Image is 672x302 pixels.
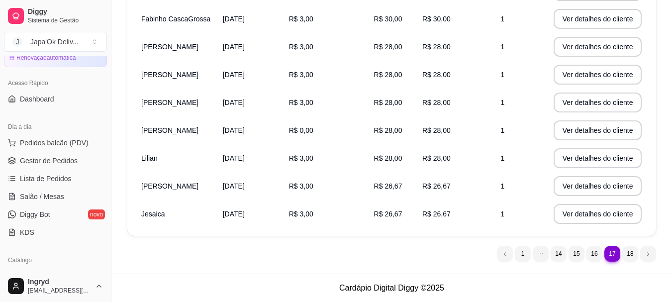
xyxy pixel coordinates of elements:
span: [PERSON_NAME] [141,99,198,106]
span: R$ 3,00 [289,99,313,106]
span: Ingryd [28,278,91,287]
span: [DATE] [223,154,245,162]
button: Ver detalhes do cliente [554,204,642,224]
button: Ver detalhes do cliente [554,176,642,196]
a: DiggySistema de Gestão [4,4,107,28]
a: KDS [4,224,107,240]
button: Ver detalhes do cliente [554,93,642,112]
span: R$ 0,00 [289,126,313,134]
footer: Cardápio Digital Diggy © 2025 [111,274,672,302]
span: R$ 3,00 [289,15,313,23]
li: pagination item 15 [569,246,584,262]
span: R$ 28,00 [422,154,451,162]
span: 1 [501,15,505,23]
span: R$ 26,67 [374,210,402,218]
li: next page button [640,246,656,262]
span: R$ 3,00 [289,182,313,190]
span: [DATE] [223,210,245,218]
span: R$ 26,67 [422,210,451,218]
span: Diggy [28,7,103,16]
a: Gestor de Pedidos [4,153,107,169]
li: pagination item 16 [586,246,602,262]
span: Pedidos balcão (PDV) [20,138,89,148]
button: Ver detalhes do cliente [554,65,642,85]
span: J [12,37,22,47]
button: Ver detalhes do cliente [554,37,642,57]
div: Acesso Rápido [4,75,107,91]
span: R$ 30,00 [374,15,402,23]
span: Jesaica [141,210,165,218]
div: Catálogo [4,252,107,268]
span: [PERSON_NAME] [141,126,198,134]
span: R$ 26,67 [422,182,451,190]
button: Ver detalhes do cliente [554,120,642,140]
button: Ver detalhes do cliente [554,9,642,29]
span: [PERSON_NAME] [141,43,198,51]
div: Japa'Ok Deliv ... [30,37,79,47]
span: [PERSON_NAME] [141,71,198,79]
span: R$ 3,00 [289,154,313,162]
span: Gestor de Pedidos [20,156,78,166]
span: [EMAIL_ADDRESS][DOMAIN_NAME] [28,287,91,295]
div: Dia a dia [4,119,107,135]
span: R$ 28,00 [422,99,451,106]
span: 1 [501,210,505,218]
span: 1 [501,71,505,79]
span: R$ 28,00 [374,43,402,51]
a: Dashboard [4,91,107,107]
span: [DATE] [223,71,245,79]
span: 1 [501,43,505,51]
span: R$ 28,00 [374,154,402,162]
span: R$ 3,00 [289,71,313,79]
span: R$ 28,00 [374,71,402,79]
article: Renovação automática [16,54,76,62]
nav: pagination navigation [492,241,661,267]
span: Lilian [141,154,158,162]
li: pagination item 1 [515,246,531,262]
span: [DATE] [223,99,245,106]
a: Salão / Mesas [4,189,107,204]
button: Ingryd[EMAIL_ADDRESS][DOMAIN_NAME] [4,274,107,298]
span: [DATE] [223,182,245,190]
span: 1 [501,154,505,162]
span: [DATE] [223,43,245,51]
li: pagination item 18 [622,246,638,262]
span: [DATE] [223,15,245,23]
li: previous page button [497,246,513,262]
span: R$ 3,00 [289,210,313,218]
span: R$ 28,00 [422,71,451,79]
span: R$ 3,00 [289,43,313,51]
span: R$ 28,00 [422,43,451,51]
span: Sistema de Gestão [28,16,103,24]
li: dots element [533,246,549,262]
span: [DATE] [223,126,245,134]
span: R$ 28,00 [374,99,402,106]
a: Lista de Pedidos [4,171,107,187]
span: Salão / Mesas [20,192,64,201]
span: 1 [501,126,505,134]
span: Fabinho CascaGrossa [141,15,210,23]
span: Dashboard [20,94,54,104]
a: Diggy Botnovo [4,206,107,222]
button: Ver detalhes do cliente [554,148,642,168]
span: KDS [20,227,34,237]
span: Lista de Pedidos [20,174,72,184]
span: 1 [501,182,505,190]
span: Diggy Bot [20,209,50,219]
a: Produtos [4,268,107,284]
span: R$ 26,67 [374,182,402,190]
span: R$ 28,00 [374,126,402,134]
span: R$ 28,00 [422,126,451,134]
span: [PERSON_NAME] [141,182,198,190]
li: pagination item 17 active [604,246,620,262]
button: Pedidos balcão (PDV) [4,135,107,151]
button: Select a team [4,32,107,52]
li: pagination item 14 [551,246,567,262]
span: 1 [501,99,505,106]
span: R$ 30,00 [422,15,451,23]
